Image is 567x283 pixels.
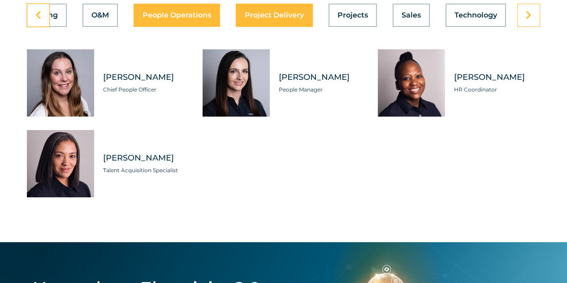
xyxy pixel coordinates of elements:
[103,72,189,83] span: [PERSON_NAME]
[279,72,365,83] span: [PERSON_NAME]
[103,166,189,175] span: Talent Acquisition Specialist
[402,12,421,19] span: Sales
[103,85,189,94] span: Chief People Officer
[245,12,304,19] span: Project Delivery
[143,12,211,19] span: People Operations
[279,85,365,94] span: People Manager
[338,12,368,19] span: Projects
[454,85,540,94] span: HR Coordinator
[91,12,109,19] span: O&M
[103,152,189,164] span: [PERSON_NAME]
[454,72,540,83] span: [PERSON_NAME]
[454,12,497,19] span: Technology
[27,4,540,197] div: Tabs. Open items with Enter or Space, close with Escape and navigate using the Arrow keys.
